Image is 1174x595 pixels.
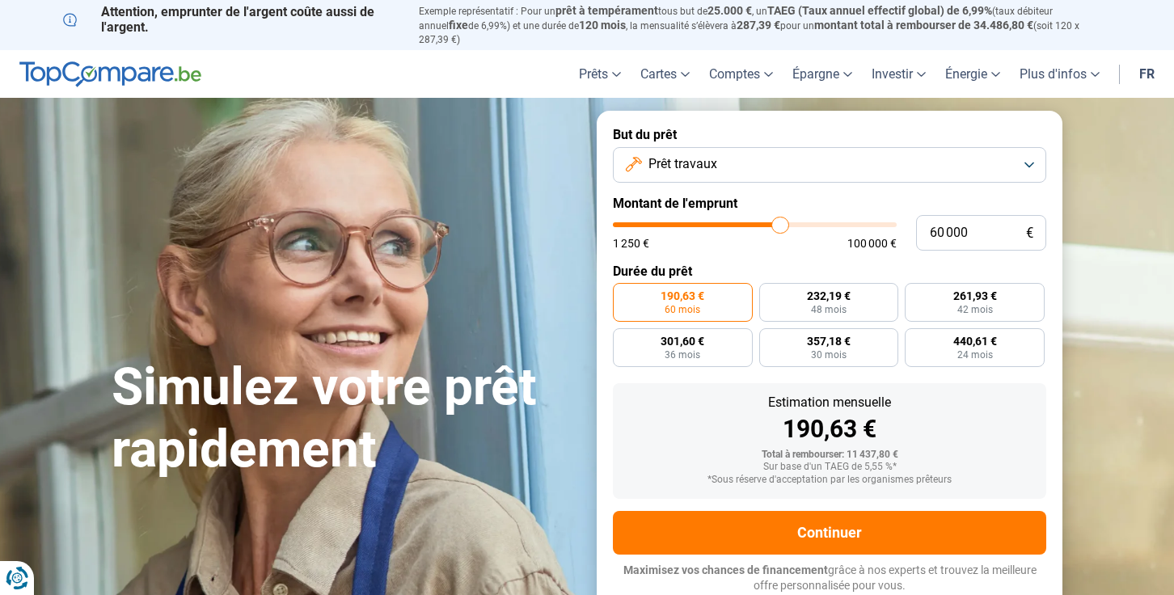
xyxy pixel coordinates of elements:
[783,50,862,98] a: Épargne
[613,264,1046,279] label: Durée du prêt
[1010,50,1109,98] a: Plus d'infos
[555,4,658,17] span: prêt à tempérament
[613,127,1046,142] label: But du prêt
[19,61,201,87] img: TopCompare
[862,50,935,98] a: Investir
[449,19,468,32] span: fixe
[953,335,997,347] span: 440,61 €
[579,19,626,32] span: 120 mois
[613,196,1046,211] label: Montant de l'emprunt
[767,4,992,17] span: TAEG (Taux annuel effectif global) de 6,99%
[631,50,699,98] a: Cartes
[613,238,649,249] span: 1 250 €
[626,417,1033,441] div: 190,63 €
[699,50,783,98] a: Comptes
[419,4,1111,46] p: Exemple représentatif : Pour un tous but de , un (taux débiteur annuel de 6,99%) et une durée de ...
[623,563,828,576] span: Maximisez vos chances de financement
[1026,226,1033,240] span: €
[953,290,997,302] span: 261,93 €
[847,238,897,249] span: 100 000 €
[957,305,993,314] span: 42 mois
[807,335,851,347] span: 357,18 €
[626,462,1033,473] div: Sur base d'un TAEG de 5,55 %*
[661,335,704,347] span: 301,60 €
[112,357,577,481] h1: Simulez votre prêt rapidement
[935,50,1010,98] a: Énergie
[613,563,1046,594] p: grâce à nos experts et trouvez la meilleure offre personnalisée pour vous.
[569,50,631,98] a: Prêts
[648,155,717,173] span: Prêt travaux
[626,475,1033,486] div: *Sous réserve d'acceptation par les organismes prêteurs
[737,19,780,32] span: 287,39 €
[1130,50,1164,98] a: fr
[665,350,700,360] span: 36 mois
[814,19,1033,32] span: montant total à rembourser de 34.486,80 €
[665,305,700,314] span: 60 mois
[707,4,752,17] span: 25.000 €
[661,290,704,302] span: 190,63 €
[811,350,847,360] span: 30 mois
[807,290,851,302] span: 232,19 €
[811,305,847,314] span: 48 mois
[63,4,399,35] p: Attention, emprunter de l'argent coûte aussi de l'argent.
[957,350,993,360] span: 24 mois
[626,396,1033,409] div: Estimation mensuelle
[613,511,1046,555] button: Continuer
[613,147,1046,183] button: Prêt travaux
[626,449,1033,461] div: Total à rembourser: 11 437,80 €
